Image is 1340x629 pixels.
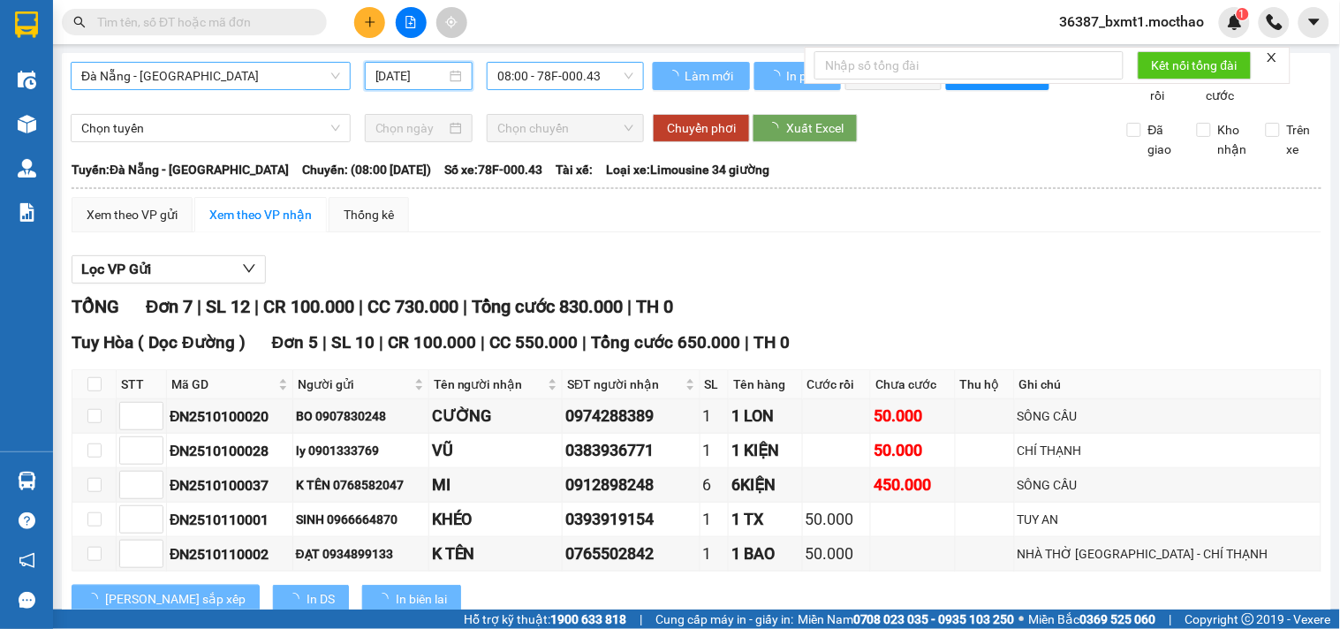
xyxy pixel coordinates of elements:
[105,589,246,609] span: [PERSON_NAME] sắp xếp
[18,71,36,89] img: warehouse-icon
[171,375,275,394] span: Mã GD
[1018,406,1318,426] div: SÔNG CẦU
[1018,475,1318,495] div: SÔNG CẦU
[1211,120,1254,159] span: Kho nhận
[481,332,485,352] span: |
[167,468,293,503] td: ĐN2510100037
[263,296,354,317] span: CR 100.000
[242,261,256,276] span: down
[1152,56,1238,75] span: Kết nối tổng đài
[379,332,383,352] span: |
[1141,120,1184,159] span: Đã giao
[432,507,560,532] div: KHÉO
[429,434,564,468] td: VŨ
[396,7,427,38] button: file-add
[254,296,259,317] span: |
[396,589,447,609] span: In biên lai
[19,512,35,529] span: question-circle
[432,404,560,428] div: CƯỜNG
[72,332,246,352] span: Tuy Hòa ( Dọc Đường )
[81,115,340,141] span: Chọn tuyến
[296,406,426,426] div: BO 0907830248
[87,205,178,224] div: Xem theo VP gửi
[464,610,626,629] span: Hỗ trợ kỹ thuật:
[956,370,1015,399] th: Thu hộ
[497,63,633,89] span: 08:00 - 78F-000.43
[563,468,700,503] td: 0912898248
[1170,610,1172,629] span: |
[331,332,375,352] span: SL 10
[1298,7,1329,38] button: caret-down
[1306,14,1322,30] span: caret-down
[753,114,858,142] button: Xuất Excel
[768,70,784,82] span: loading
[429,503,564,537] td: KHÉO
[170,543,290,565] div: ĐN2510110002
[296,544,426,564] div: ĐẠT 0934899133
[731,473,799,497] div: 6KIỆN
[731,542,799,566] div: 1 BAO
[1019,616,1025,623] span: ⚪️
[489,332,578,352] span: CC 550.000
[1018,441,1318,460] div: CHÍ THẠNH
[81,63,340,89] span: Đà Nẵng - Tuy Hoà
[432,473,560,497] div: MI
[362,585,461,613] button: In biên lai
[653,114,750,142] button: Chuyển phơi
[97,12,306,32] input: Tìm tên, số ĐT hoặc mã đơn
[445,16,458,28] span: aim
[1237,8,1249,20] sup: 1
[359,296,363,317] span: |
[432,438,560,463] div: VŨ
[655,610,793,629] span: Cung cấp máy in - giấy in:
[667,70,682,82] span: loading
[72,296,119,317] span: TỔNG
[731,438,799,463] div: 1 KIỆN
[798,610,1015,629] span: Miền Nam
[463,296,467,317] span: |
[1267,14,1283,30] img: phone-icon
[167,434,293,468] td: ĐN2510100028
[429,399,564,434] td: CƯỜNG
[563,537,700,572] td: 0765502842
[429,537,564,572] td: K TÊN
[1018,510,1318,529] div: TUY AN
[18,472,36,490] img: warehouse-icon
[206,296,250,317] span: SL 12
[636,296,673,317] span: TH 0
[472,296,623,317] span: Tổng cước 830.000
[874,438,952,463] div: 50.000
[874,473,952,497] div: 450.000
[117,370,167,399] th: STT
[354,7,385,38] button: plus
[703,404,725,428] div: 1
[388,332,476,352] span: CR 100.000
[19,552,35,569] span: notification
[296,441,426,460] div: ly 0901333769
[436,7,467,38] button: aim
[1080,612,1156,626] strong: 0369 525 060
[302,160,431,179] span: Chuyến: (08:00 [DATE])
[1046,11,1219,33] span: 36387_bxmt1.mocthao
[296,510,426,529] div: SINH 0966664870
[582,332,587,352] span: |
[170,474,290,496] div: ĐN2510100037
[563,434,700,468] td: 0383936771
[627,296,632,317] span: |
[375,66,447,86] input: 11/10/2025
[18,115,36,133] img: warehouse-icon
[731,507,799,532] div: 1 TX
[685,66,736,86] span: Làm mới
[606,160,769,179] span: Loại xe: Limousine 34 giường
[273,585,349,613] button: In DS
[754,62,841,90] button: In phơi
[1138,51,1252,80] button: Kết nối tổng đài
[814,51,1124,80] input: Nhập số tổng đài
[703,507,725,532] div: 1
[767,122,786,134] span: loading
[298,375,411,394] span: Người gửi
[1266,51,1278,64] span: close
[731,404,799,428] div: 1 LON
[167,503,293,537] td: ĐN2510110001
[19,592,35,609] span: message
